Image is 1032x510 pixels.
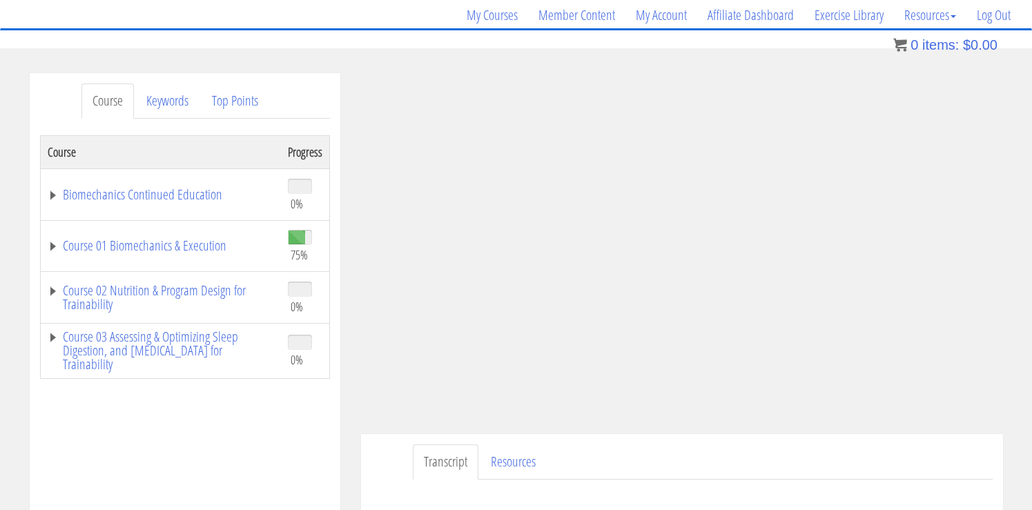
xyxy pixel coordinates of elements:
a: Transcript [413,444,478,480]
span: 0% [291,352,303,367]
span: 0 [911,37,918,52]
span: $ [963,37,971,52]
img: icon11.png [893,38,907,52]
th: Course [40,135,281,168]
span: 75% [291,247,308,262]
span: 0% [291,299,303,314]
a: Resources [480,444,547,480]
a: Course 03 Assessing & Optimizing Sleep Digestion, and [MEDICAL_DATA] for Trainability [48,330,274,371]
a: 0 items: $0.00 [893,37,997,52]
a: Course 01 Biomechanics & Execution [48,239,274,253]
a: Biomechanics Continued Education [48,188,274,202]
bdi: 0.00 [963,37,997,52]
a: Course 02 Nutrition & Program Design for Trainability [48,284,274,311]
th: Progress [281,135,330,168]
a: Top Points [201,84,269,119]
span: items: [922,37,959,52]
a: Course [81,84,134,119]
a: Keywords [135,84,199,119]
span: 0% [291,196,303,211]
